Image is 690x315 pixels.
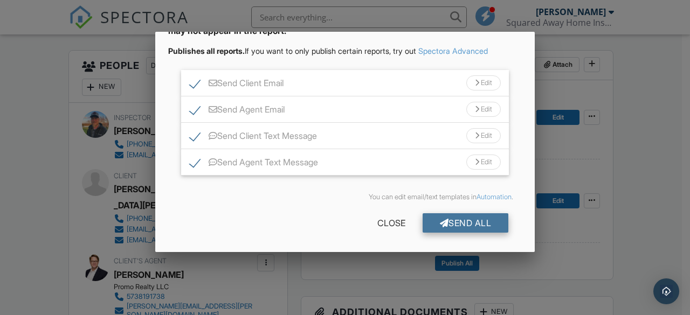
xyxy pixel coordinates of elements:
div: Open Intercom Messenger [653,278,679,304]
div: Close [360,213,423,233]
div: Edit [466,128,501,143]
div: You can edit email/text templates in . [177,193,513,201]
div: Send All [423,213,509,233]
label: Send Agent Email [190,104,285,118]
strong: Publishes all reports. [168,46,245,55]
label: Send Client Text Message [190,131,317,144]
label: Send Agent Text Message [190,157,318,171]
a: Spectora Advanced [418,46,488,55]
div: Edit [466,75,501,90]
span: If you want to only publish certain reports, try out [168,46,416,55]
label: Send Client Email [190,78,284,92]
a: Automation [477,193,512,201]
div: Edit [466,102,501,117]
div: Edit [466,155,501,170]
